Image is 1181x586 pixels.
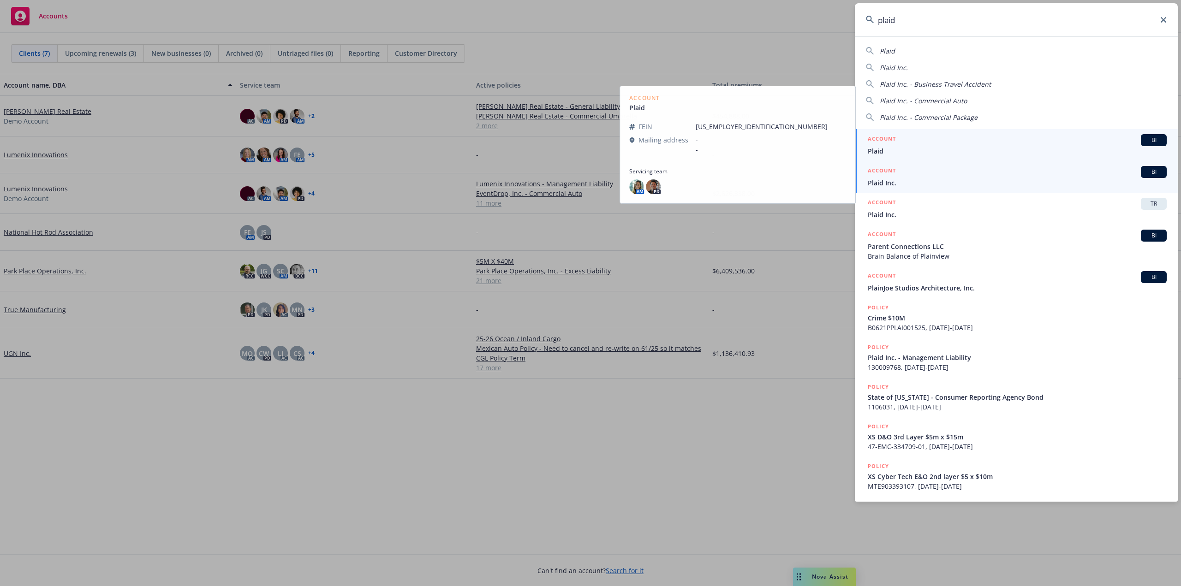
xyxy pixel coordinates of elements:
[868,462,889,471] h5: POLICY
[868,251,1167,261] span: Brain Balance of Plainview
[1145,136,1163,144] span: BI
[880,113,978,122] span: Plaid Inc. - Commercial Package
[868,472,1167,481] span: XS Cyber Tech E&O 2nd layer $5 x $10m
[868,166,896,177] h5: ACCOUNT
[855,456,1178,496] a: POLICYXS Cyber Tech E&O 2nd layer $5 x $10mMTE903393107, [DATE]-[DATE]
[868,323,1167,332] span: B0621PPLAI001525, [DATE]-[DATE]
[855,337,1178,377] a: POLICYPlaid Inc. - Management Liability130009768, [DATE]-[DATE]
[868,392,1167,402] span: State of [US_STATE] - Consumer Reporting Agency Bond
[868,442,1167,451] span: 47-EMC-334709-01, [DATE]-[DATE]
[868,481,1167,491] span: MTE903393107, [DATE]-[DATE]
[880,80,991,89] span: Plaid Inc. - Business Travel Accident
[868,402,1167,412] span: 1106031, [DATE]-[DATE]
[868,230,896,241] h5: ACCOUNT
[868,432,1167,442] span: XS D&O 3rd Layer $5m x $15m
[880,96,967,105] span: Plaid Inc. - Commercial Auto
[868,362,1167,372] span: 130009768, [DATE]-[DATE]
[868,134,896,145] h5: ACCOUNT
[868,313,1167,323] span: Crime $10M
[868,422,889,431] h5: POLICY
[1145,200,1163,208] span: TR
[855,225,1178,266] a: ACCOUNTBIParent Connections LLCBrain Balance of Plainview
[855,193,1178,225] a: ACCOUNTTRPlaid Inc.
[868,303,889,312] h5: POLICY
[855,161,1178,193] a: ACCOUNTBIPlaid Inc.
[868,343,889,352] h5: POLICY
[868,353,1167,362] span: Plaid Inc. - Management Liability
[880,47,895,55] span: Plaid
[855,3,1178,36] input: Search...
[855,129,1178,161] a: ACCOUNTBIPlaid
[868,146,1167,156] span: Plaid
[1145,231,1163,240] span: BI
[880,63,908,72] span: Plaid Inc.
[868,178,1167,188] span: Plaid Inc.
[868,382,889,391] h5: POLICY
[855,377,1178,417] a: POLICYState of [US_STATE] - Consumer Reporting Agency Bond1106031, [DATE]-[DATE]
[855,298,1178,337] a: POLICYCrime $10MB0621PPLAI001525, [DATE]-[DATE]
[855,266,1178,298] a: ACCOUNTBIPlainJoe Studios Architecture, Inc.
[855,417,1178,456] a: POLICYXS D&O 3rd Layer $5m x $15m47-EMC-334709-01, [DATE]-[DATE]
[868,242,1167,251] span: Parent Connections LLC
[1145,168,1163,176] span: BI
[1145,273,1163,281] span: BI
[868,210,1167,219] span: Plaid Inc.
[868,271,896,282] h5: ACCOUNT
[868,283,1167,293] span: PlainJoe Studios Architecture, Inc.
[868,198,896,209] h5: ACCOUNT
